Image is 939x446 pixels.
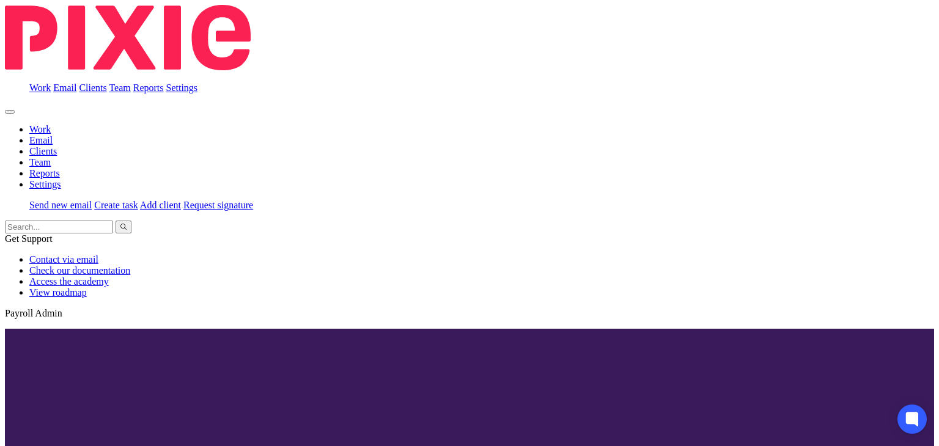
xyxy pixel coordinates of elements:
[79,82,106,93] a: Clients
[29,146,57,156] a: Clients
[29,82,51,93] a: Work
[133,82,164,93] a: Reports
[29,135,53,145] a: Email
[29,265,130,276] a: Check our documentation
[5,308,934,319] p: Payroll Admin
[53,82,76,93] a: Email
[29,287,87,298] a: View roadmap
[29,157,51,167] a: Team
[94,200,138,210] a: Create task
[5,5,251,70] img: Pixie
[29,276,109,287] a: Access the academy
[29,168,60,178] a: Reports
[29,179,61,189] a: Settings
[29,124,51,134] a: Work
[29,200,92,210] a: Send new email
[183,200,253,210] a: Request signature
[5,233,53,244] span: Get Support
[109,82,130,93] a: Team
[140,200,181,210] a: Add client
[116,221,131,233] button: Search
[166,82,198,93] a: Settings
[29,254,98,265] a: Contact via email
[5,221,113,233] input: Search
